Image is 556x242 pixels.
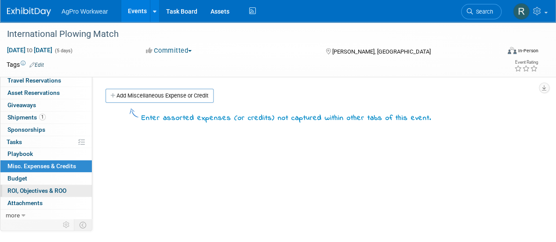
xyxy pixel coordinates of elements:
span: [DATE] [DATE] [7,46,53,54]
a: Playbook [0,148,92,160]
a: ROI, Objectives & ROO [0,185,92,197]
span: Tasks [7,138,22,145]
span: Search [473,8,493,15]
span: Budget [7,175,27,182]
img: Rachel Chater [513,3,530,20]
a: Misc. Expenses & Credits [0,160,92,172]
span: (5 days) [54,48,73,54]
a: Tasks [0,136,92,148]
span: more [6,212,20,219]
div: Enter assorted expenses (or credits) not captured within other tabs of this event. [142,113,431,124]
td: Toggle Event Tabs [74,219,92,231]
a: Edit [29,62,44,68]
td: Tags [7,60,44,69]
a: Attachments [0,197,92,209]
span: Asset Reservations [7,89,60,96]
a: Travel Reservations [0,75,92,87]
div: International Plowing Match [4,26,493,42]
div: Event Format [461,46,538,59]
button: Committed [143,46,195,55]
a: Sponsorships [0,124,92,136]
a: Shipments1 [0,112,92,123]
a: Search [461,4,501,19]
span: Misc. Expenses & Credits [7,163,76,170]
a: more [0,209,92,221]
span: Sponsorships [7,126,45,133]
span: AgPro Workwear [62,8,108,15]
a: Add Miscellaneous Expense or Credit [105,89,214,103]
span: Attachments [7,199,43,206]
span: ROI, Objectives & ROO [7,187,66,194]
div: Event Rating [514,60,538,65]
a: Giveaways [0,99,92,111]
span: Playbook [7,150,33,157]
span: to [25,47,34,54]
span: Giveaways [7,101,36,108]
a: Asset Reservations [0,87,92,99]
td: Personalize Event Tab Strip [59,219,74,231]
a: Budget [0,173,92,184]
span: Shipments [7,114,46,121]
span: Travel Reservations [7,77,61,84]
img: ExhibitDay [7,7,51,16]
img: Format-Inperson.png [508,47,516,54]
span: 1 [39,114,46,120]
span: [PERSON_NAME], [GEOGRAPHIC_DATA] [332,48,430,55]
div: In-Person [518,47,538,54]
